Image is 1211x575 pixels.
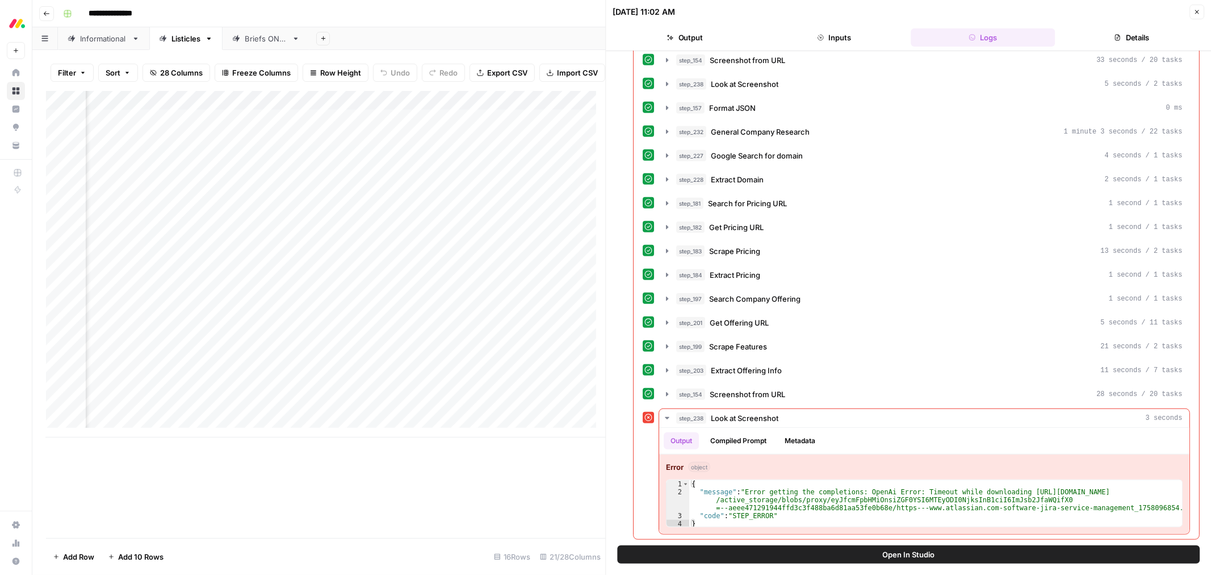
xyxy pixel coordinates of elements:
button: Inputs [762,28,906,47]
span: 5 seconds / 2 tasks [1105,79,1183,89]
span: 3 seconds [1146,413,1183,423]
button: 1 second / 1 tasks [660,290,1190,308]
span: General Company Research [711,126,810,137]
span: Freeze Columns [232,67,291,78]
div: 1 [667,480,690,488]
button: 21 seconds / 2 tasks [660,338,1190,356]
button: 2 seconds / 1 tasks [660,170,1190,189]
span: 13 seconds / 2 tasks [1101,246,1183,256]
span: Format JSON [710,102,756,114]
a: Briefs ONLY [223,27,309,50]
span: step_197 [677,293,705,305]
div: Listicles [171,33,200,44]
span: step_238 [677,78,707,90]
button: 0 ms [660,99,1190,117]
span: Filter [58,67,76,78]
button: 13 seconds / 2 tasks [660,242,1190,260]
span: 1 second / 1 tasks [1109,270,1183,280]
span: step_203 [677,365,707,376]
span: step_201 [677,317,706,328]
button: Logs [911,28,1055,47]
button: Import CSV [539,64,605,82]
button: 11 seconds / 7 tasks [660,361,1190,380]
span: step_184 [677,269,706,281]
span: 1 second / 1 tasks [1109,222,1183,232]
div: 16 Rows [489,548,535,566]
span: Scrape Features [710,341,768,352]
button: Metadata [778,432,823,449]
span: 1 second / 1 tasks [1109,198,1183,209]
button: 33 seconds / 20 tasks [660,51,1190,69]
span: Sort [106,67,120,78]
span: Screenshot from URL [710,389,786,400]
a: Insights [7,100,25,118]
span: 5 seconds / 11 tasks [1101,318,1183,328]
span: step_181 [677,198,704,209]
button: 1 second / 1 tasks [660,266,1190,284]
span: Import CSV [557,67,598,78]
span: Look at Screenshot [711,78,779,90]
span: Scrape Pricing [710,245,761,257]
span: 0 ms [1166,103,1183,113]
button: Redo [422,64,465,82]
span: 11 seconds / 7 tasks [1101,365,1183,376]
div: 4 [667,520,690,528]
button: 1 second / 1 tasks [660,194,1190,213]
a: Browse [7,82,25,100]
span: 21 seconds / 2 tasks [1101,341,1183,352]
span: 4 seconds / 1 tasks [1105,151,1183,161]
span: Get Offering URL [710,317,769,328]
button: 1 second / 1 tasks [660,218,1190,236]
button: Freeze Columns [215,64,298,82]
button: Filter [51,64,94,82]
button: Output [664,432,699,449]
span: step_228 [677,174,707,185]
span: Add Row [63,551,94,562]
a: Listicles [149,27,223,50]
span: 1 second / 1 tasks [1109,294,1183,304]
span: Look at Screenshot [711,413,779,424]
span: Screenshot from URL [710,55,786,66]
span: Export CSV [487,67,527,78]
img: Monday.com Logo [7,13,27,34]
span: Row Height [320,67,361,78]
span: object [689,462,711,472]
span: Add 10 Rows [118,551,164,562]
span: Extract Domain [711,174,764,185]
span: 33 seconds / 20 tasks [1097,55,1183,65]
span: step_199 [677,341,705,352]
button: 28 Columns [143,64,210,82]
a: Settings [7,516,25,534]
a: Opportunities [7,118,25,136]
span: step_154 [677,55,706,66]
div: 21/28 Columns [535,548,606,566]
button: Sort [98,64,138,82]
div: 2 [667,488,690,512]
button: Row Height [303,64,368,82]
span: Undo [391,67,410,78]
button: 1 minute 3 seconds / 22 tasks [660,123,1190,141]
span: Google Search for domain [711,150,803,161]
a: Your Data [7,136,25,155]
div: Informational [80,33,127,44]
button: 4 seconds / 1 tasks [660,147,1190,165]
a: Informational [58,27,149,50]
span: step_227 [677,150,707,161]
button: Details [1060,28,1204,47]
div: 3 [667,512,690,520]
span: Search for Pricing URL [709,198,787,209]
button: Workspace: Monday.com [7,9,25,37]
span: step_154 [677,389,706,400]
span: Toggle code folding, rows 1 through 4 [683,480,689,488]
span: step_232 [677,126,707,137]
a: Home [7,64,25,82]
span: Search Company Offering [710,293,801,305]
button: 28 seconds / 20 tasks [660,385,1190,403]
strong: Error [667,461,684,473]
span: step_182 [677,222,705,233]
button: Export CSV [470,64,535,82]
div: [DATE] 11:02 AM [613,6,676,18]
button: Open In Studio [618,545,1200,564]
button: Output [613,28,757,47]
div: 3 seconds [660,428,1190,534]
